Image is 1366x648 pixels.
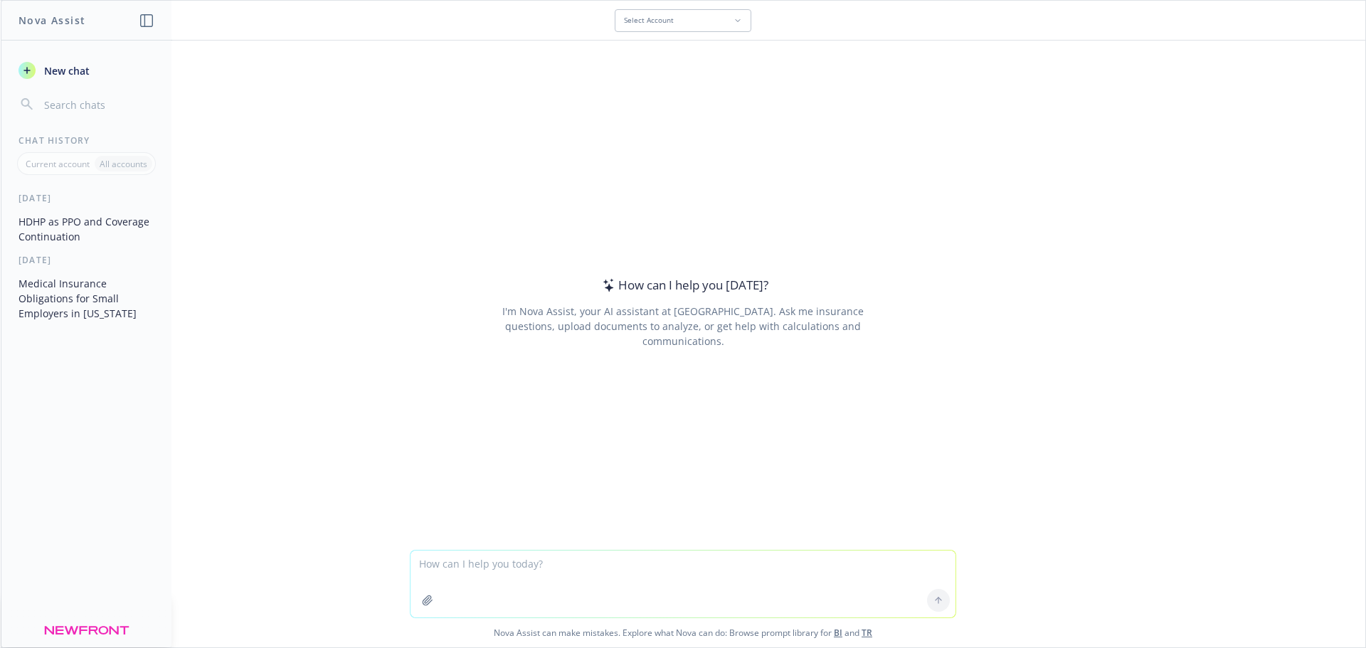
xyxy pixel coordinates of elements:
[1,254,171,266] div: [DATE]
[13,58,160,83] button: New chat
[100,158,147,170] p: All accounts
[862,627,872,639] a: TR
[41,95,154,115] input: Search chats
[1,192,171,204] div: [DATE]
[482,304,883,349] div: I'm Nova Assist, your AI assistant at [GEOGRAPHIC_DATA]. Ask me insurance questions, upload docum...
[1,134,171,147] div: Chat History
[624,16,674,25] span: Select Account
[615,9,751,32] button: Select Account
[834,627,842,639] a: BI
[13,210,160,248] button: HDHP as PPO and Coverage Continuation
[13,272,160,325] button: Medical Insurance Obligations for Small Employers in [US_STATE]
[18,13,85,28] h1: Nova Assist
[41,63,90,78] span: New chat
[26,158,90,170] p: Current account
[598,276,768,294] div: How can I help you [DATE]?
[6,618,1360,647] span: Nova Assist can make mistakes. Explore what Nova can do: Browse prompt library for and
